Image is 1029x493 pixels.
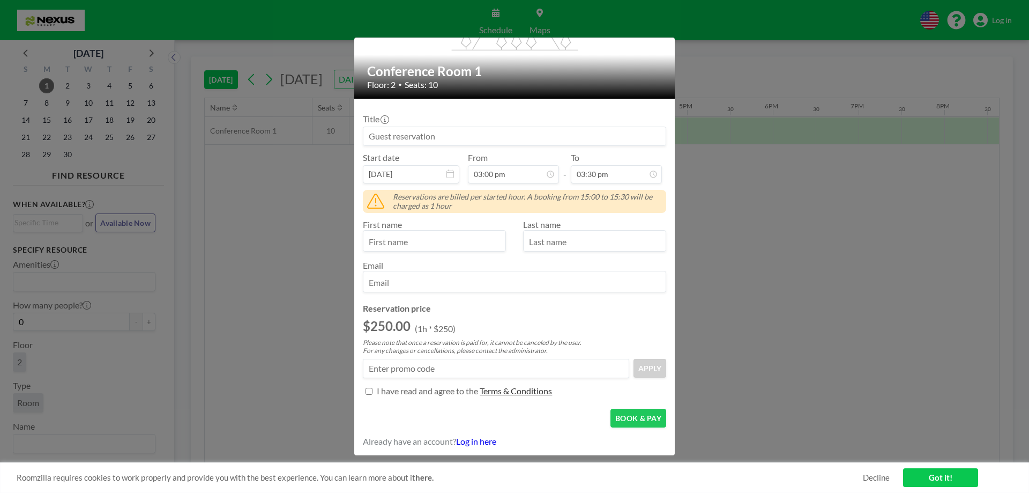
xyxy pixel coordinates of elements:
[377,386,478,396] p: I have read and agree to the
[524,233,666,251] input: Last name
[363,359,629,378] input: Enter promo code
[563,156,566,180] span: -
[480,386,552,396] p: Terms & Conditions
[363,303,666,314] h4: Reservation price
[363,318,411,334] h2: $250.00
[363,436,456,447] span: Already have an account?
[523,219,561,230] label: Last name
[363,274,666,292] input: Email
[903,468,978,487] a: Got it!
[456,436,496,446] a: Log in here
[363,339,666,355] p: Please note that once a reservation is paid for, it cannot be canceled by the user. For any chang...
[363,152,399,163] label: Start date
[633,359,666,378] button: APPLY
[398,80,402,89] span: •
[405,79,438,90] span: Seats: 10
[571,152,579,163] label: To
[367,79,396,90] span: Floor: 2
[610,409,666,428] button: BOOK & PAY
[363,260,383,270] label: Email
[363,219,402,230] label: First name
[468,152,488,163] label: From
[863,473,890,483] a: Decline
[363,114,388,124] label: Title
[363,233,505,251] input: First name
[363,127,666,145] input: Guest reservation
[415,323,456,334] p: (1h * $250)
[415,473,434,482] a: here.
[17,473,863,483] span: Roomzilla requires cookies to work properly and provide you with the best experience. You can lea...
[367,63,663,79] h2: Conference Room 1
[393,192,662,211] span: Reservations are billed per started hour. A booking from 15:00 to 15:30 will be charged as 1 hour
